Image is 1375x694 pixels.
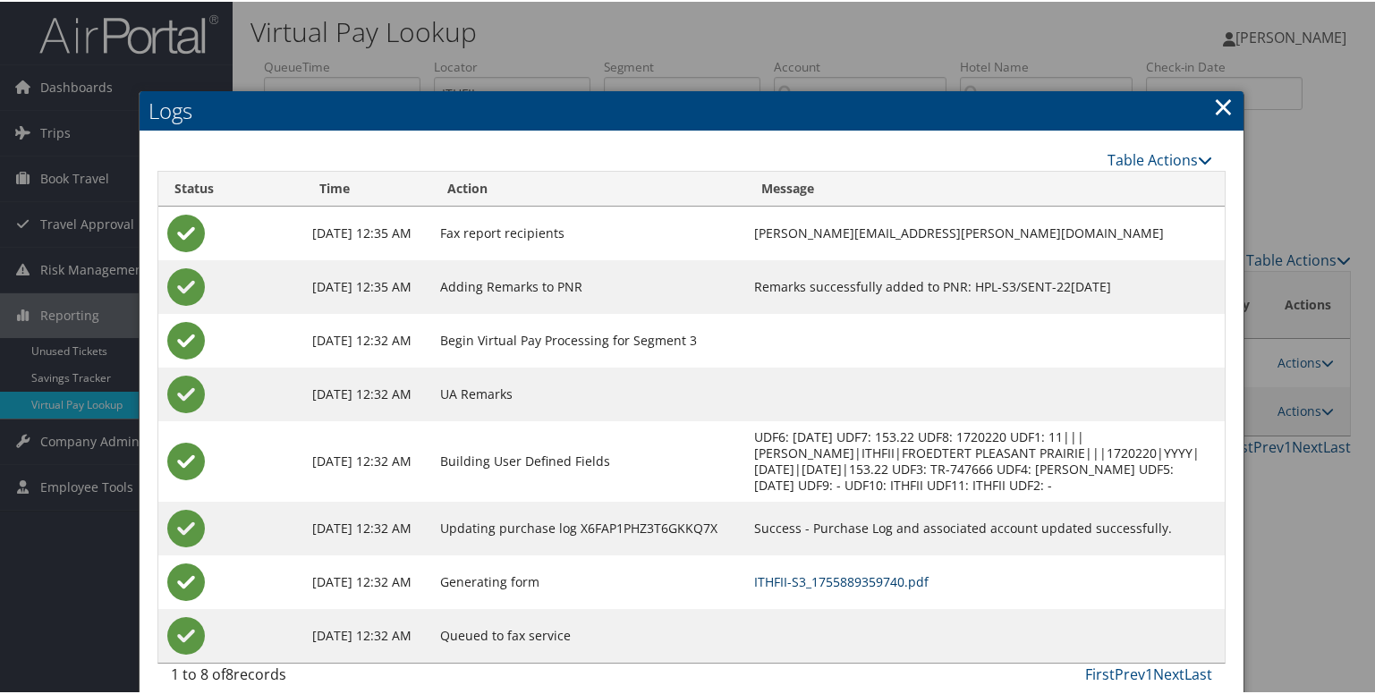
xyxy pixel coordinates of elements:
[303,170,430,205] th: Time: activate to sort column ascending
[303,500,430,554] td: [DATE] 12:32 AM
[431,419,746,500] td: Building User Defined Fields
[158,170,304,205] th: Status: activate to sort column ascending
[431,607,746,661] td: Queued to fax service
[303,554,430,607] td: [DATE] 12:32 AM
[1213,87,1234,123] a: Close
[745,170,1224,205] th: Message: activate to sort column ascending
[303,419,430,500] td: [DATE] 12:32 AM
[1184,663,1212,682] a: Last
[225,663,233,682] span: 8
[431,312,746,366] td: Begin Virtual Pay Processing for Segment 3
[431,500,746,554] td: Updating purchase log X6FAP1PHZ3T6GKKQ7X
[303,607,430,661] td: [DATE] 12:32 AM
[431,366,746,419] td: UA Remarks
[1115,663,1145,682] a: Prev
[140,89,1243,129] h2: Logs
[431,554,746,607] td: Generating form
[1108,148,1212,168] a: Table Actions
[754,571,929,588] a: ITHFII-S3_1755889359740.pdf
[1085,663,1115,682] a: First
[431,205,746,258] td: Fax report recipients
[171,662,412,692] div: 1 to 8 of records
[745,419,1224,500] td: UDF6: [DATE] UDF7: 153.22 UDF8: 1720220 UDF1: 11|||[PERSON_NAME]|ITHFII|FROEDTERT PLEASANT PRAIRI...
[303,312,430,366] td: [DATE] 12:32 AM
[303,258,430,312] td: [DATE] 12:35 AM
[1153,663,1184,682] a: Next
[303,366,430,419] td: [DATE] 12:32 AM
[745,500,1224,554] td: Success - Purchase Log and associated account updated successfully.
[1145,663,1153,682] a: 1
[303,205,430,258] td: [DATE] 12:35 AM
[745,205,1224,258] td: [PERSON_NAME][EMAIL_ADDRESS][PERSON_NAME][DOMAIN_NAME]
[745,258,1224,312] td: Remarks successfully added to PNR: HPL-S3/SENT-22[DATE]
[431,258,746,312] td: Adding Remarks to PNR
[431,170,746,205] th: Action: activate to sort column ascending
